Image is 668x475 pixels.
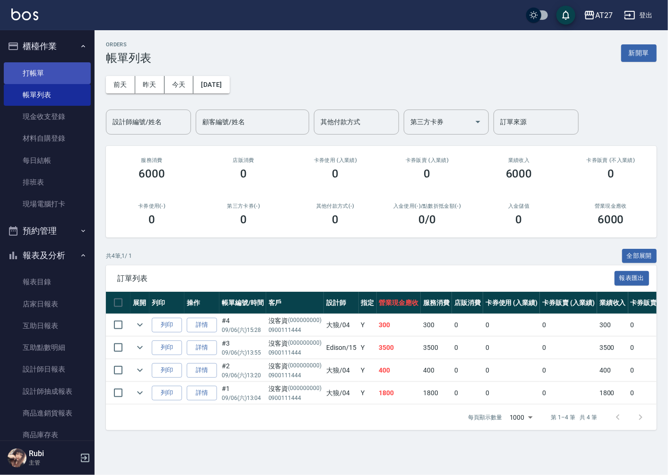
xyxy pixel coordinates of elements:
[418,213,436,226] h3: 0 /0
[597,382,628,404] td: 1800
[288,384,322,394] p: (000000000)
[187,386,217,400] a: 詳情
[483,382,540,404] td: 0
[117,157,186,163] h3: 服務消費
[485,157,554,163] h2: 業績收入
[483,292,540,314] th: 卡券使用 (入業績)
[576,157,645,163] h2: 卡券販賣 (不入業績)
[483,337,540,359] td: 0
[148,213,155,226] h3: 0
[452,314,483,336] td: 0
[607,167,614,180] h3: 0
[377,314,421,336] td: 300
[4,424,91,446] a: 商品庫存表
[556,6,575,25] button: save
[324,359,359,382] td: 大狼 /04
[152,340,182,355] button: 列印
[130,292,149,314] th: 展開
[483,359,540,382] td: 0
[288,316,322,326] p: (000000000)
[4,315,91,337] a: 互助日報表
[288,361,322,371] p: (000000000)
[117,203,186,209] h2: 卡券使用(-)
[359,359,377,382] td: Y
[4,62,91,84] a: 打帳單
[540,314,597,336] td: 0
[540,382,597,404] td: 0
[240,213,247,226] h3: 0
[620,7,657,24] button: 登出
[540,337,597,359] td: 0
[209,157,278,163] h2: 店販消費
[377,359,421,382] td: 400
[4,219,91,243] button: 預約管理
[269,316,321,326] div: 沒客資
[377,382,421,404] td: 1800
[324,337,359,359] td: Edison /15
[470,114,486,129] button: Open
[165,76,194,93] button: 今天
[187,363,217,378] a: 詳情
[4,243,91,268] button: 報表及分析
[269,384,321,394] div: 沒客資
[597,359,628,382] td: 400
[506,167,532,180] h3: 6000
[622,249,657,263] button: 全部展開
[452,382,483,404] td: 0
[540,359,597,382] td: 0
[4,381,91,402] a: 設計師抽成報表
[392,203,461,209] h2: 入金使用(-) /點數折抵金額(-)
[219,292,266,314] th: 帳單編號/時間
[359,292,377,314] th: 指定
[506,405,536,430] div: 1000
[4,171,91,193] a: 排班表
[324,382,359,404] td: 大狼 /04
[421,314,452,336] td: 300
[269,339,321,348] div: 沒客資
[133,318,147,332] button: expand row
[209,203,278,209] h2: 第三方卡券(-)
[288,339,322,348] p: (000000000)
[421,337,452,359] td: 3500
[597,314,628,336] td: 300
[597,337,628,359] td: 3500
[106,76,135,93] button: 前天
[621,48,657,57] a: 新開單
[332,167,338,180] h3: 0
[452,359,483,382] td: 0
[540,292,597,314] th: 卡券販賣 (入業績)
[4,34,91,59] button: 櫃檯作業
[133,386,147,400] button: expand row
[106,42,151,48] h2: ORDERS
[615,271,650,286] button: 報表匯出
[187,340,217,355] a: 詳情
[133,340,147,355] button: expand row
[222,371,264,380] p: 09/06 (六) 13:20
[29,449,77,458] h5: Rubi
[269,361,321,371] div: 沒客資
[4,271,91,293] a: 報表目錄
[359,382,377,404] td: Y
[301,157,370,163] h2: 卡券使用 (入業績)
[452,337,483,359] td: 0
[219,359,266,382] td: #2
[421,359,452,382] td: 400
[301,203,370,209] h2: 其他付款方式(-)
[580,6,616,25] button: AT27
[149,292,184,314] th: 列印
[332,213,338,226] h3: 0
[269,371,321,380] p: 0900111444
[29,458,77,467] p: 主管
[269,348,321,357] p: 0900111444
[106,252,132,260] p: 共 4 筆, 1 / 1
[133,363,147,377] button: expand row
[4,337,91,358] a: 互助點數明細
[4,293,91,315] a: 店家日報表
[598,213,624,226] h3: 6000
[4,150,91,171] a: 每日結帳
[576,203,645,209] h2: 營業現金應收
[152,386,182,400] button: 列印
[595,9,613,21] div: AT27
[106,51,151,65] h3: 帳單列表
[615,273,650,282] a: 報表匯出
